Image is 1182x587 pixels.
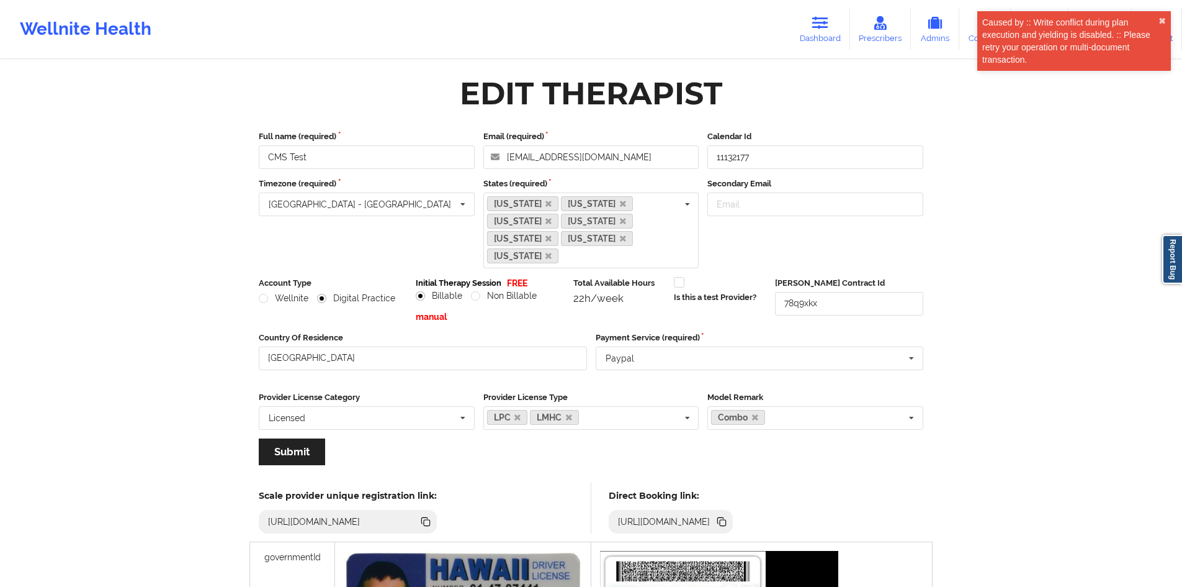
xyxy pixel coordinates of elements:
[487,214,559,229] a: [US_STATE]
[483,130,699,143] label: Email (required)
[263,516,365,528] div: [URL][DOMAIN_NAME]
[707,145,923,169] input: Calendar Id
[269,414,305,422] div: Licensed
[259,145,475,169] input: Full name
[487,231,559,246] a: [US_STATE]
[613,516,715,528] div: [URL][DOMAIN_NAME]
[259,490,437,501] h5: Scale provider unique registration link:
[487,410,528,425] a: LPC
[561,214,633,229] a: [US_STATE]
[317,293,395,304] label: Digital Practice
[259,178,475,190] label: Timezone (required)
[471,291,537,301] label: Non Billable
[707,193,923,216] input: Email
[1162,235,1182,284] a: Report Bug
[959,9,1011,50] a: Coaches
[483,178,699,190] label: States (required)
[707,178,923,190] label: Secondary Email
[707,391,923,404] label: Model Remark
[483,391,699,404] label: Provider License Type
[259,277,407,289] label: Account Type
[790,9,850,50] a: Dashboard
[259,130,475,143] label: Full name (required)
[982,16,1158,66] div: Caused by :: Write conflict during plan execution and yielding is disabled. :: Please retry your ...
[487,196,559,211] a: [US_STATE]
[775,292,923,316] input: Deel Contract Id
[507,277,527,289] p: FREE
[609,490,733,501] h5: Direct Booking link:
[259,293,308,304] label: Wellnite
[483,145,699,169] input: Email address
[850,9,911,50] a: Prescribers
[711,410,765,425] a: Combo
[259,332,587,344] label: Country Of Residence
[460,74,722,113] div: Edit Therapist
[416,311,564,323] p: manual
[606,354,634,363] div: Paypal
[573,292,665,304] div: 22h/week
[596,332,924,344] label: Payment Service (required)
[416,291,462,301] label: Billable
[259,439,325,465] button: Submit
[259,391,475,404] label: Provider License Category
[561,196,633,211] a: [US_STATE]
[487,248,559,263] a: [US_STATE]
[269,200,451,209] div: [GEOGRAPHIC_DATA] - [GEOGRAPHIC_DATA]
[561,231,633,246] a: [US_STATE]
[911,9,959,50] a: Admins
[775,277,923,289] label: [PERSON_NAME] Contract Id
[416,277,501,289] label: Initial Therapy Session
[530,410,579,425] a: LMHC
[573,277,665,289] label: Total Available Hours
[1158,16,1166,26] button: close
[707,130,923,143] label: Calendar Id
[674,291,756,304] label: Is this a test Provider?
